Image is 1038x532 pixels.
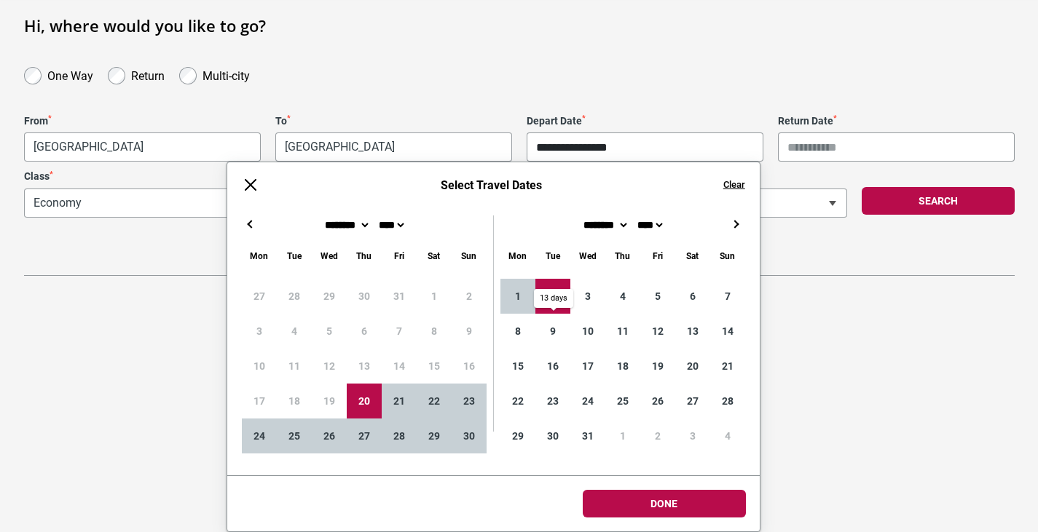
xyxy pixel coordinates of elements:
[417,418,452,453] div: 29
[242,215,259,233] button: ←
[675,349,710,384] div: 20
[277,418,312,453] div: 25
[570,384,605,418] div: 24
[347,418,382,453] div: 27
[640,314,675,349] div: 12
[675,418,710,453] div: 3
[24,188,428,218] span: Economy
[382,384,417,418] div: 21
[452,418,487,453] div: 30
[500,418,535,453] div: 29
[605,279,640,314] div: 4
[570,418,605,453] div: 31
[535,349,570,384] div: 16
[347,247,382,264] div: Thursday
[312,418,347,453] div: 26
[25,189,428,217] span: Economy
[675,384,710,418] div: 27
[605,314,640,349] div: 11
[500,279,535,314] div: 1
[570,314,605,349] div: 10
[242,247,277,264] div: Monday
[640,418,675,453] div: 2
[640,279,675,314] div: 5
[25,133,260,161] span: Melbourne, Australia
[862,187,1015,215] button: Search
[452,247,487,264] div: Sunday
[417,384,452,418] div: 22
[710,247,745,264] div: Sunday
[382,418,417,453] div: 28
[500,349,535,384] div: 15
[535,314,570,349] div: 9
[570,349,605,384] div: 17
[527,115,763,127] label: Depart Date
[710,314,745,349] div: 14
[710,418,745,453] div: 4
[723,178,745,191] button: Clear
[24,132,261,162] span: Melbourne, Australia
[570,247,605,264] div: Wednesday
[274,178,709,192] h6: Select Travel Dates
[131,65,165,83] label: Return
[203,65,250,83] label: Multi-city
[605,384,640,418] div: 25
[778,115,1015,127] label: Return Date
[605,349,640,384] div: 18
[675,314,710,349] div: 13
[675,279,710,314] div: 6
[605,418,640,453] div: 1
[276,133,511,161] span: Bangkok, Thailand
[640,384,675,418] div: 26
[535,247,570,264] div: Tuesday
[710,384,745,418] div: 28
[347,384,382,418] div: 20
[242,418,277,453] div: 24
[275,132,512,162] span: Bangkok, Thailand
[24,170,428,183] label: Class
[535,384,570,418] div: 23
[583,490,746,517] button: Done
[710,349,745,384] div: 21
[500,384,535,418] div: 22
[500,247,535,264] div: Monday
[312,247,347,264] div: Wednesday
[452,384,487,418] div: 23
[728,215,745,233] button: →
[500,314,535,349] div: 8
[570,279,605,314] div: 3
[675,247,710,264] div: Saturday
[710,279,745,314] div: 7
[275,115,512,127] label: To
[640,247,675,264] div: Friday
[47,65,93,83] label: One Way
[277,247,312,264] div: Tuesday
[640,349,675,384] div: 19
[24,115,261,127] label: From
[605,247,640,264] div: Thursday
[535,418,570,453] div: 30
[535,279,570,314] div: 2
[417,247,452,264] div: Saturday
[24,16,1015,35] h1: Hi, where would you like to go?
[382,247,417,264] div: Friday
